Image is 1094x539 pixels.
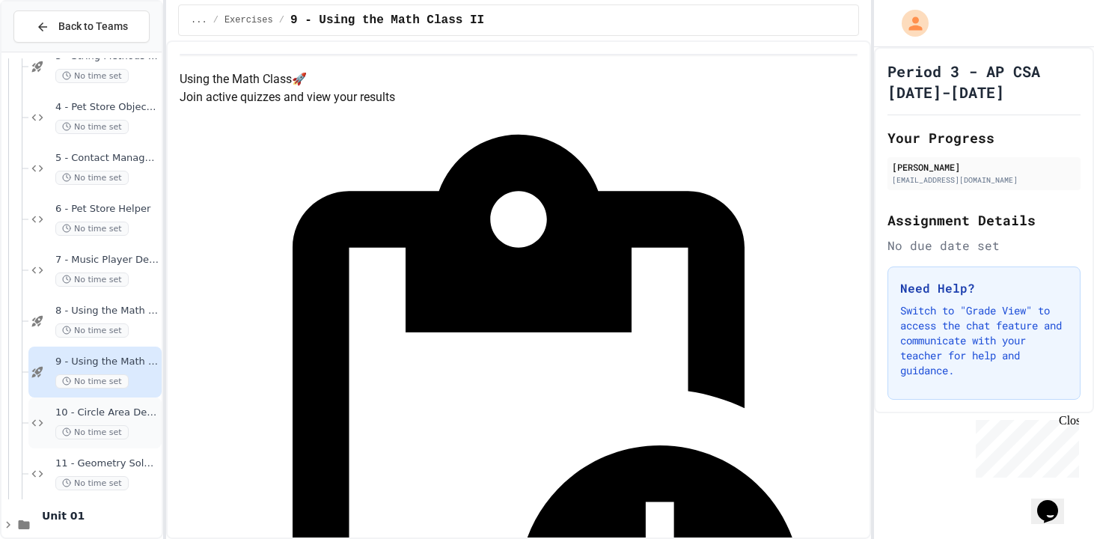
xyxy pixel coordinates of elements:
span: Back to Teams [58,19,128,34]
span: 7 - Music Player Debugger [55,254,159,267]
span: No time set [55,120,129,134]
div: No due date set [887,237,1081,255]
span: Exercises [224,14,273,26]
span: No time set [55,272,129,287]
span: No time set [55,374,129,389]
span: No time set [55,171,129,185]
span: 4 - Pet Store Object Creator [55,101,159,114]
span: 9 - Using the Math Class II [55,356,159,368]
div: [EMAIL_ADDRESS][DOMAIN_NAME] [892,174,1076,186]
h4: Using the Math Class 🚀 [180,70,858,88]
span: 9 - Using the Math Class II [290,11,484,29]
h3: Need Help? [900,279,1068,297]
span: / [213,14,219,26]
span: No time set [55,425,129,439]
span: No time set [55,476,129,490]
div: My Account [886,6,932,40]
span: No time set [55,69,129,83]
span: Unit 01 [42,509,159,523]
span: 10 - Circle Area Debugger [55,406,159,419]
span: No time set [55,323,129,338]
div: Chat with us now!Close [6,6,103,95]
span: / [279,14,284,26]
span: 11 - Geometry Solver Pro [55,457,159,470]
p: Join active quizzes and view your results [180,88,858,106]
h2: Assignment Details [887,210,1081,231]
h1: Period 3 - AP CSA [DATE]-[DATE] [887,61,1081,103]
span: 5 - Contact Manager Debug [55,152,159,165]
span: No time set [55,222,129,236]
iframe: chat widget [970,414,1079,478]
h2: Your Progress [887,127,1081,148]
iframe: chat widget [1031,479,1079,524]
span: 6 - Pet Store Helper [55,203,159,216]
p: Switch to "Grade View" to access the chat feature and communicate with your teacher for help and ... [900,303,1068,378]
span: 8 - Using the Math Class I [55,305,159,317]
div: [PERSON_NAME] [892,160,1076,174]
button: Back to Teams [13,10,150,43]
span: ... [191,14,207,26]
